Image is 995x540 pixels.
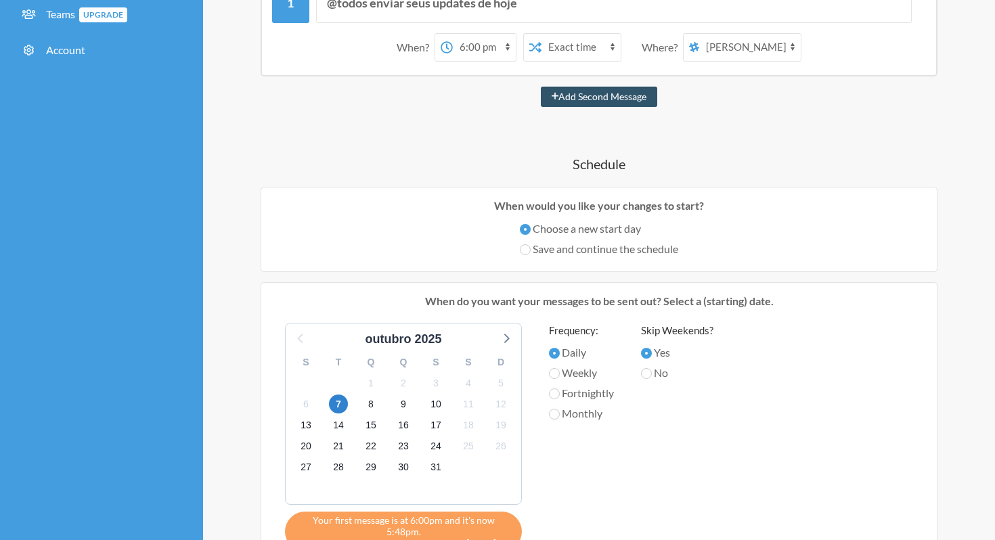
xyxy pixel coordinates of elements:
[459,437,478,456] span: terça-feira, 25 de novembro de 2025
[361,458,380,477] span: sábado, 29 de novembro de 2025
[459,374,478,392] span: terça-feira, 4 de novembro de 2025
[359,330,447,348] div: outubro 2025
[394,395,413,413] span: domingo, 9 de novembro de 2025
[355,352,387,373] div: Q
[361,374,380,392] span: sábado, 1 de novembro de 2025
[641,365,713,381] label: No
[426,416,445,435] span: segunda-feira, 17 de novembro de 2025
[420,352,452,373] div: S
[296,437,315,456] span: quinta-feira, 20 de novembro de 2025
[296,395,315,413] span: quinta-feira, 6 de novembro de 2025
[520,244,531,255] input: Save and continue the schedule
[387,352,420,373] div: Q
[549,323,614,338] label: Frequency:
[10,35,193,65] a: Account
[549,405,614,422] label: Monthly
[641,323,713,338] label: Skip Weekends?
[549,385,614,401] label: Fortnightly
[459,416,478,435] span: terça-feira, 18 de novembro de 2025
[426,437,445,456] span: segunda-feira, 24 de novembro de 2025
[541,87,658,107] button: Add Second Message
[361,437,380,456] span: sábado, 22 de novembro de 2025
[79,7,127,22] span: Upgrade
[329,458,348,477] span: sexta-feira, 28 de novembro de 2025
[426,395,445,413] span: segunda-feira, 10 de novembro de 2025
[230,154,968,173] h4: Schedule
[520,241,678,257] label: Save and continue the schedule
[329,437,348,456] span: sexta-feira, 21 de novembro de 2025
[46,7,127,20] span: Teams
[329,416,348,435] span: sexta-feira, 14 de novembro de 2025
[641,344,713,361] label: Yes
[322,352,355,373] div: T
[641,348,652,359] input: Yes
[452,352,485,373] div: S
[361,416,380,435] span: sábado, 15 de novembro de 2025
[296,416,315,435] span: quinta-feira, 13 de novembro de 2025
[394,416,413,435] span: domingo, 16 de novembro de 2025
[296,458,315,477] span: quinta-feira, 27 de novembro de 2025
[459,395,478,413] span: terça-feira, 11 de novembro de 2025
[549,368,560,379] input: Weekly
[520,224,531,235] input: Choose a new start day
[549,365,614,381] label: Weekly
[642,33,683,62] div: Where?
[394,437,413,456] span: domingo, 23 de novembro de 2025
[549,409,560,420] input: Monthly
[394,458,413,477] span: domingo, 30 de novembro de 2025
[290,352,322,373] div: S
[549,348,560,359] input: Daily
[394,374,413,392] span: domingo, 2 de novembro de 2025
[549,344,614,361] label: Daily
[397,33,435,62] div: When?
[329,395,348,413] span: sexta-feira, 7 de novembro de 2025
[485,352,517,373] div: D
[520,221,678,237] label: Choose a new start day
[491,437,510,456] span: quarta-feira, 26 de novembro de 2025
[491,416,510,435] span: quarta-feira, 19 de novembro de 2025
[426,374,445,392] span: segunda-feira, 3 de novembro de 2025
[271,293,927,309] p: When do you want your messages to be sent out? Select a (starting) date.
[271,198,927,214] p: When would you like your changes to start?
[426,458,445,477] span: segunda-feira, 1 de dezembro de 2025
[641,368,652,379] input: No
[491,374,510,392] span: quarta-feira, 5 de novembro de 2025
[549,388,560,399] input: Fortnightly
[295,514,512,537] span: Your first message is at 6:00pm and it's now 5:48pm.
[361,395,380,413] span: sábado, 8 de novembro de 2025
[46,43,85,56] span: Account
[491,395,510,413] span: quarta-feira, 12 de novembro de 2025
